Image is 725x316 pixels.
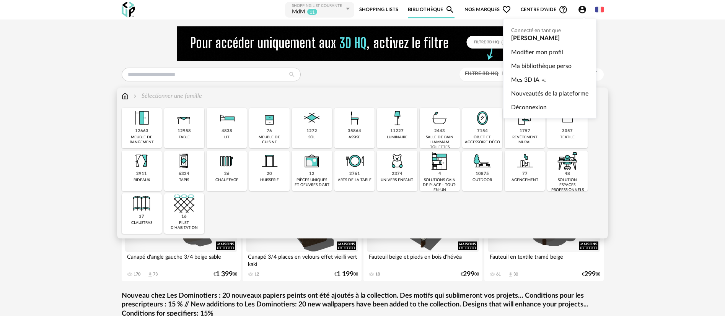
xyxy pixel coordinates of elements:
div: meuble de cuisine [251,135,287,145]
img: Miroir.png [472,108,493,128]
div: outdoor [472,178,492,183]
div: agencement [512,178,538,183]
div: 37 [139,214,144,220]
img: Meuble%20de%20rangement.png [131,108,152,128]
img: Luminaire.png [387,108,407,128]
img: Outdoor.png [472,151,493,171]
span: Account Circle icon [578,5,590,14]
div: salle de bain hammam toilettes [422,135,458,150]
div: pièces uniques et oeuvres d'art [294,178,330,188]
div: Sélectionner une famille [132,92,202,100]
img: Rangement.png [259,108,280,128]
a: BibliothèqueMagnify icon [408,1,455,18]
div: 7154 [477,128,488,134]
img: fr [595,5,604,14]
div: chauffage [215,178,238,183]
div: table [179,135,190,140]
a: Déconnexion [511,100,588,114]
span: Heart Outline icon [502,5,511,14]
div: 6324 [179,171,189,177]
div: 20 [267,171,272,177]
div: 16 [181,214,187,220]
a: Nouveautés de la plateforme [511,87,588,100]
div: tapis [179,178,189,183]
img: Huiserie.png [259,151,280,171]
span: Centre d'aideHelp Circle Outline icon [521,5,568,14]
div: 1757 [520,128,530,134]
img: UniqueOeuvre.png [301,151,322,171]
div: arts de la table [338,178,371,183]
img: filet.png [174,193,194,214]
div: solutions gain de place - tout-en-un [422,178,458,193]
div: 12663 [135,128,148,134]
div: 35864 [348,128,361,134]
div: 3057 [562,128,573,134]
img: Salle%20de%20bain.png [429,108,450,128]
img: NEW%20NEW%20HQ%20NEW_V1.gif [177,26,548,61]
div: 4838 [222,128,232,134]
img: UniversEnfant.png [387,151,407,171]
a: Modifier mon profil [511,45,588,59]
div: sol [308,135,315,140]
span: Account Circle icon [578,5,587,14]
span: Creation icon [541,73,546,87]
div: 76 [267,128,272,134]
div: 2443 [434,128,445,134]
span: Download icon [147,272,153,277]
div: univers enfant [381,178,413,183]
div: 2911 [136,171,147,177]
img: Rideaux.png [131,151,152,171]
div: Canapé d'angle gauche 3/4 beige sable [125,252,238,267]
div: revêtement mural [507,135,543,145]
div: Shopping List courante [292,3,344,8]
img: Literie.png [217,108,237,128]
img: Tapis.png [174,151,194,171]
img: svg+xml;base64,PHN2ZyB3aWR0aD0iMTYiIGhlaWdodD0iMTciIHZpZXdCb3g9IjAgMCAxNiAxNyIgZmlsbD0ibm9uZSIgeG... [122,92,129,100]
img: Agencement.png [515,151,535,171]
div: solution espaces professionnels [549,178,585,193]
div: € 00 [334,272,358,277]
sup: 11 [307,8,318,15]
div: 11227 [390,128,404,134]
div: 12 [309,171,314,177]
span: 1 199 [337,272,354,277]
img: Cloison.png [131,193,152,214]
div: 77 [522,171,528,177]
a: Mes 3D IACreation icon [511,73,588,87]
img: svg+xml;base64,PHN2ZyB3aWR0aD0iMTYiIGhlaWdodD0iMTYiIHZpZXdCb3g9IjAgMCAxNiAxNiIgZmlsbD0ibm9uZSIgeG... [132,92,138,100]
div: luminaire [387,135,407,140]
a: Ma bibliothèque perso [511,59,588,73]
img: Assise.png [344,108,365,128]
div: 2374 [392,171,402,177]
div: € 00 [461,272,479,277]
div: 12 [254,272,259,277]
div: 10875 [476,171,489,177]
img: ToutEnUn.png [429,151,450,171]
div: MdM [292,8,305,16]
span: 299 [463,272,474,277]
div: 61 [496,272,501,277]
a: Shopping Lists [359,1,398,18]
div: 30 [513,272,518,277]
img: OXP [122,2,135,18]
div: 12958 [178,128,191,134]
span: Magnify icon [445,5,455,14]
div: 48 [565,171,570,177]
div: 2761 [349,171,360,177]
div: 18 [375,272,380,277]
div: rideaux [134,178,150,183]
div: filet d'habitation [166,220,202,230]
span: Filtre 3D HQ [465,71,499,76]
img: espace-de-travail.png [557,151,578,171]
div: 4 [438,171,441,177]
div: 73 [153,272,158,277]
div: assise [349,135,360,140]
div: claustras [131,220,152,225]
div: € 00 [213,272,237,277]
div: objet et accessoire déco [464,135,500,145]
span: Nos marques [464,1,511,18]
div: Fauteuil beige et pieds en bois d'hévéa [367,252,479,267]
div: 26 [224,171,230,177]
span: Help Circle Outline icon [559,5,568,14]
div: Fauteuil en textile tramé beige [488,252,600,267]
